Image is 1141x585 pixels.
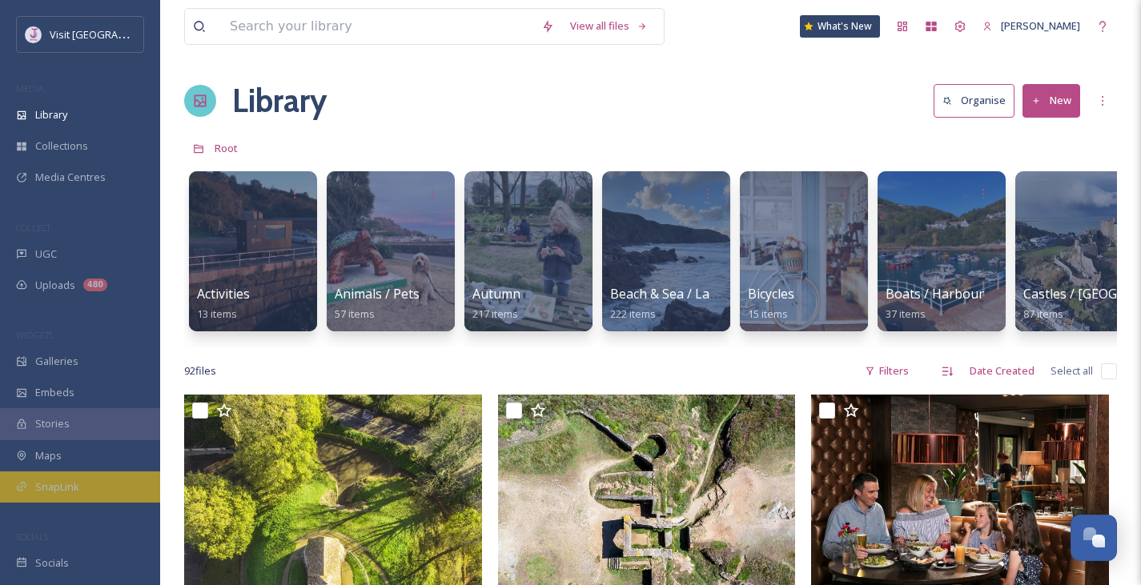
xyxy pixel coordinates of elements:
[35,354,78,369] span: Galleries
[50,26,174,42] span: Visit [GEOGRAPHIC_DATA]
[748,307,788,321] span: 15 items
[222,9,533,44] input: Search your library
[748,285,794,303] span: Bicycles
[215,141,238,155] span: Root
[886,285,984,303] span: Boats / Harbour
[35,385,74,400] span: Embeds
[197,286,250,321] a: Activities13 items
[232,77,327,125] a: Library
[800,15,880,38] a: What's New
[886,307,926,321] span: 37 items
[35,416,70,431] span: Stories
[184,363,216,379] span: 92 file s
[16,329,53,341] span: WIDGETS
[35,138,88,154] span: Collections
[748,286,794,321] a: Bicycles15 items
[197,307,237,321] span: 13 items
[472,307,518,321] span: 217 items
[35,555,69,571] span: Socials
[197,285,250,303] span: Activities
[35,479,79,495] span: SnapLink
[610,286,869,321] a: Beach & Sea / Landscape / Swimming Pools222 items
[335,285,420,303] span: Animals / Pets
[962,355,1043,387] div: Date Created
[1001,18,1080,33] span: [PERSON_NAME]
[974,10,1088,42] a: [PERSON_NAME]
[886,286,984,321] a: Boats / Harbour37 items
[35,170,106,185] span: Media Centres
[1071,515,1117,561] button: Open Chat
[35,246,57,262] span: UGC
[1051,363,1093,379] span: Select all
[335,286,420,321] a: Animals / Pets57 items
[472,285,520,303] span: Autumn
[1022,84,1080,117] button: New
[16,82,44,94] span: MEDIA
[1023,307,1063,321] span: 87 items
[35,107,67,122] span: Library
[83,278,107,291] div: 480
[610,307,656,321] span: 222 items
[35,278,75,293] span: Uploads
[857,355,917,387] div: Filters
[335,307,375,321] span: 57 items
[16,222,50,234] span: COLLECT
[16,531,48,543] span: SOCIALS
[215,138,238,158] a: Root
[934,84,1014,117] button: Organise
[472,286,520,321] a: Autumn217 items
[934,84,1022,117] a: Organise
[610,285,869,303] span: Beach & Sea / Landscape / Swimming Pools
[26,26,42,42] img: Events-Jersey-Logo.png
[35,448,62,463] span: Maps
[562,10,656,42] a: View all files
